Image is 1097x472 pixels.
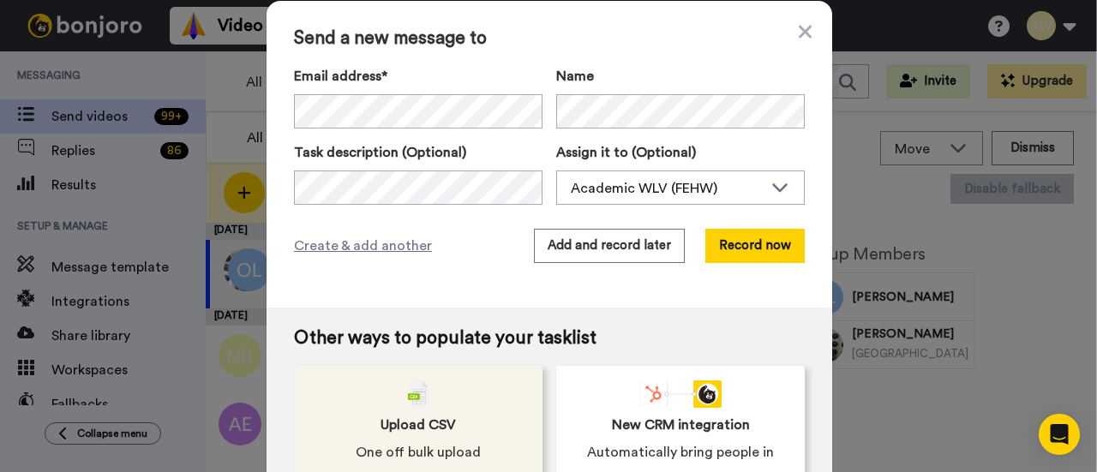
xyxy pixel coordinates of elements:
[408,380,429,408] img: csv-grey.png
[556,142,805,163] label: Assign it to (Optional)
[294,142,543,163] label: Task description (Optional)
[639,380,722,408] div: animation
[587,442,774,463] span: Automatically bring people in
[381,415,456,435] span: Upload CSV
[571,178,763,199] div: Academic WLV (FEHW)
[1039,414,1080,455] div: Open Intercom Messenger
[294,236,432,256] span: Create & add another
[294,28,805,49] span: Send a new message to
[705,229,805,263] button: Record now
[356,442,481,463] span: One off bulk upload
[534,229,685,263] button: Add and record later
[612,415,750,435] span: New CRM integration
[294,66,543,87] label: Email address*
[294,328,805,349] span: Other ways to populate your tasklist
[556,66,594,87] span: Name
